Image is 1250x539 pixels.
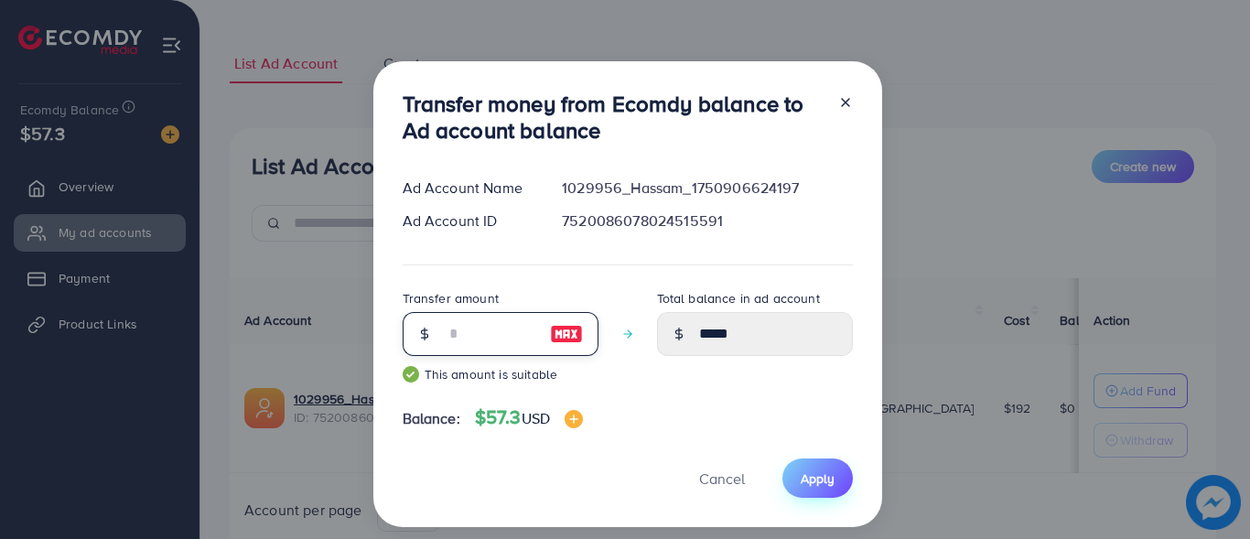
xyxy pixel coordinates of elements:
[522,408,550,428] span: USD
[547,178,867,199] div: 1029956_Hassam_1750906624197
[388,210,548,232] div: Ad Account ID
[475,406,583,429] h4: $57.3
[403,366,419,383] img: guide
[782,458,853,498] button: Apply
[403,289,499,307] label: Transfer amount
[801,469,835,488] span: Apply
[676,458,768,498] button: Cancel
[403,91,824,144] h3: Transfer money from Ecomdy balance to Ad account balance
[699,469,745,489] span: Cancel
[403,365,598,383] small: This amount is suitable
[547,210,867,232] div: 7520086078024515591
[388,178,548,199] div: Ad Account Name
[403,408,460,429] span: Balance:
[565,410,583,428] img: image
[550,323,583,345] img: image
[657,289,820,307] label: Total balance in ad account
